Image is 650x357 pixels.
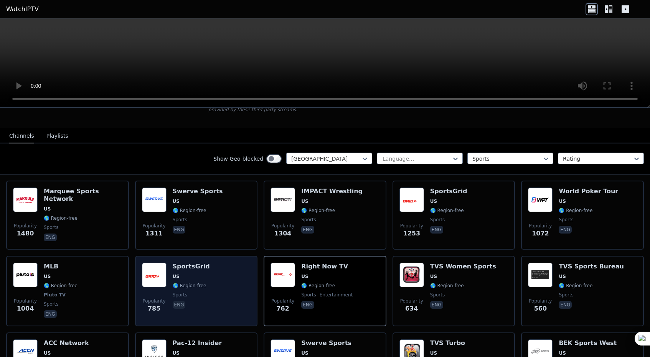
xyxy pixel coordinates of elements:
[559,350,566,356] span: US
[301,226,314,234] p: eng
[528,263,553,287] img: TVS Sports Bureau
[173,188,223,195] h6: Swerve Sports
[173,226,186,234] p: eng
[173,283,206,289] span: 🌎 Region-free
[142,188,167,212] img: Swerve Sports
[430,339,465,347] h6: TVS Turbo
[173,217,187,223] span: sports
[430,198,437,204] span: US
[430,226,443,234] p: eng
[46,129,68,143] button: Playlists
[301,263,353,270] h6: Right Now TV
[13,188,38,212] img: Marquee Sports Network
[430,292,445,298] span: sports
[301,188,363,195] h6: IMPACT Wrestling
[173,263,210,270] h6: SportsGrid
[559,273,566,280] span: US
[559,283,592,289] span: 🌎 Region-free
[559,226,572,234] p: eng
[301,273,308,280] span: US
[559,301,572,309] p: eng
[173,339,222,347] h6: Pac-12 Insider
[405,304,418,313] span: 634
[44,292,66,298] span: Pluto TV
[271,298,294,304] span: Popularity
[528,188,553,212] img: World Poker Tour
[17,304,34,313] span: 1004
[301,283,335,289] span: 🌎 Region-free
[44,224,58,230] span: sports
[559,263,624,270] h6: TVS Sports Bureau
[271,263,295,287] img: Right Now TV
[301,292,316,298] span: sports
[400,298,423,304] span: Popularity
[559,207,592,214] span: 🌎 Region-free
[44,283,78,289] span: 🌎 Region-free
[44,350,51,356] span: US
[44,310,57,318] p: eng
[13,263,38,287] img: MLB
[271,223,294,229] span: Popularity
[400,223,423,229] span: Popularity
[301,217,316,223] span: sports
[318,292,353,298] span: entertainment
[14,298,37,304] span: Popularity
[276,304,289,313] span: 762
[430,301,443,309] p: eng
[44,206,51,212] span: US
[173,198,180,204] span: US
[559,188,618,195] h6: World Poker Tour
[534,304,547,313] span: 560
[430,263,496,270] h6: TVS Women Sports
[213,155,263,163] label: Show Geo-blocked
[6,5,39,14] a: WatchIPTV
[430,273,437,280] span: US
[430,188,467,195] h6: SportsGrid
[44,188,122,203] h6: Marquee Sports Network
[173,292,187,298] span: sports
[430,217,445,223] span: sports
[44,301,58,307] span: sports
[532,229,549,238] span: 1072
[9,129,34,143] button: Channels
[271,188,295,212] img: IMPACT Wrestling
[142,263,167,287] img: SportsGrid
[301,198,308,204] span: US
[529,223,552,229] span: Popularity
[301,350,308,356] span: US
[430,207,464,214] span: 🌎 Region-free
[44,273,51,280] span: US
[430,350,437,356] span: US
[173,301,186,309] p: eng
[274,229,292,238] span: 1304
[17,229,34,238] span: 1480
[399,263,424,287] img: TVS Women Sports
[403,229,421,238] span: 1253
[44,234,57,241] p: eng
[529,298,552,304] span: Popularity
[301,207,335,214] span: 🌎 Region-free
[559,198,566,204] span: US
[399,188,424,212] img: SportsGrid
[559,217,573,223] span: sports
[173,350,180,356] span: US
[559,292,573,298] span: sports
[173,207,206,214] span: 🌎 Region-free
[44,339,89,347] h6: ACC Network
[301,301,314,309] p: eng
[173,273,180,280] span: US
[145,229,163,238] span: 1311
[301,339,351,347] h6: Swerve Sports
[148,304,160,313] span: 785
[559,339,617,347] h6: BEK Sports West
[430,283,464,289] span: 🌎 Region-free
[14,223,37,229] span: Popularity
[143,298,166,304] span: Popularity
[44,263,78,270] h6: MLB
[143,223,166,229] span: Popularity
[44,215,78,221] span: 🌎 Region-free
